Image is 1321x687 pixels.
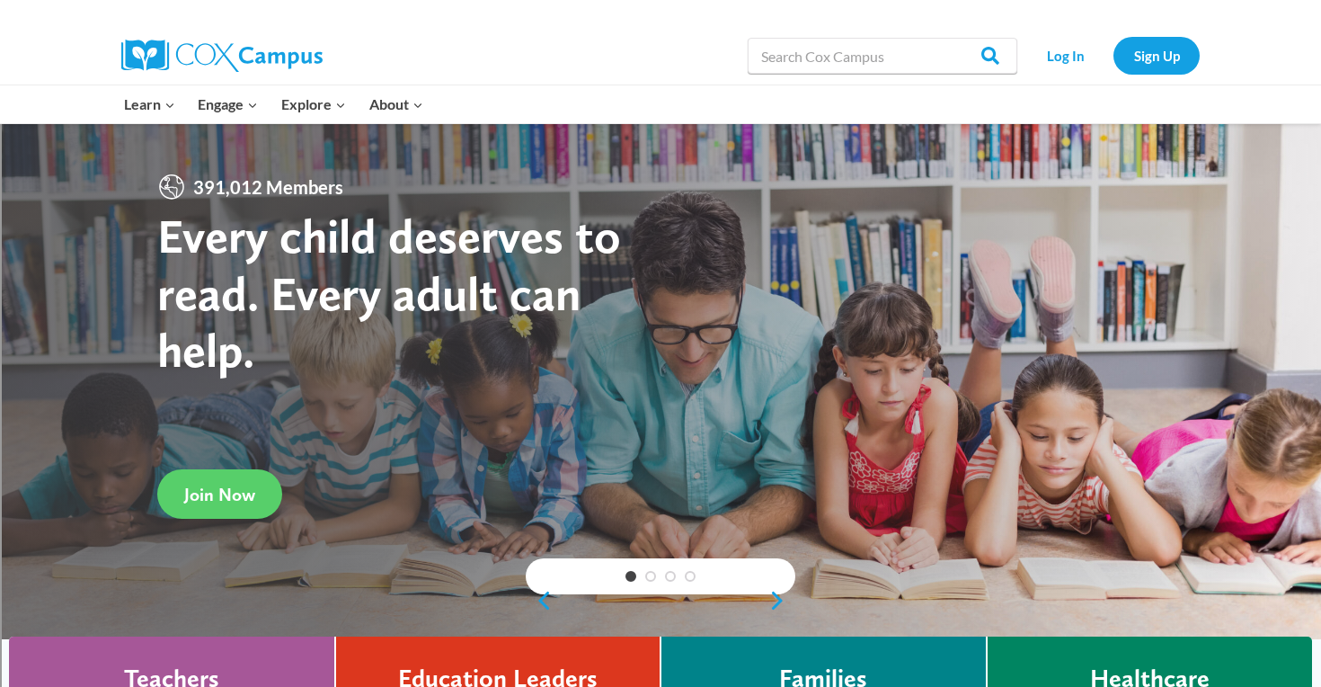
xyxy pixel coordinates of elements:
a: Log In [1026,37,1104,74]
span: Explore [281,93,346,116]
nav: Primary Navigation [112,85,434,123]
span: Learn [124,93,175,116]
span: About [369,93,423,116]
a: Sign Up [1113,37,1200,74]
span: Engage [198,93,258,116]
img: Cox Campus [121,40,323,72]
input: Search Cox Campus [748,38,1017,74]
nav: Secondary Navigation [1026,37,1200,74]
